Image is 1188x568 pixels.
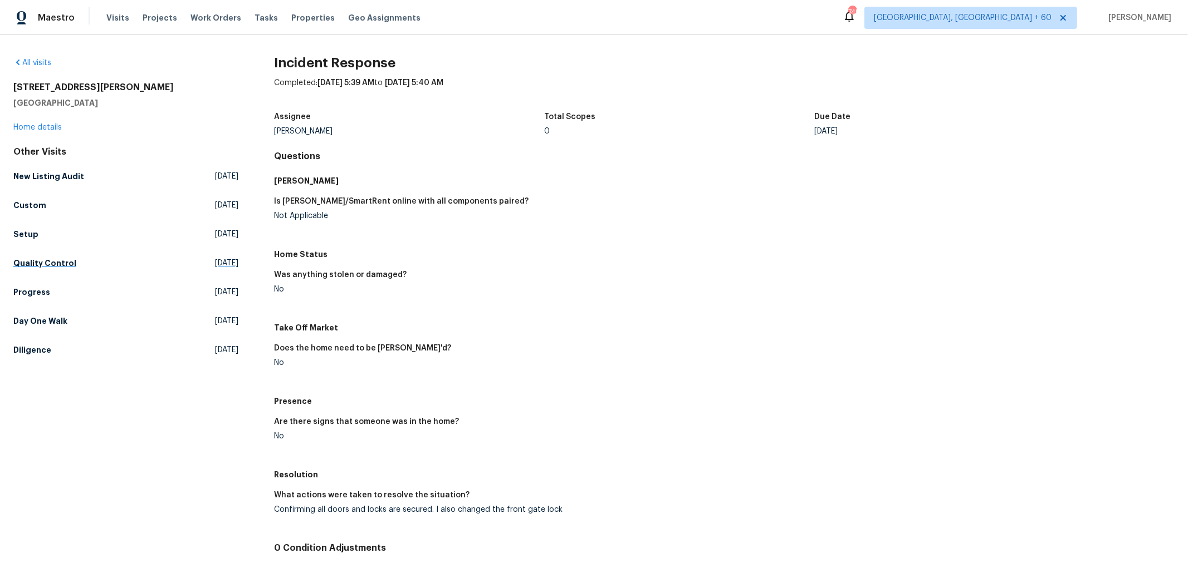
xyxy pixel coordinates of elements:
[874,12,1052,23] span: [GEOGRAPHIC_DATA], [GEOGRAPHIC_DATA] + 60
[317,79,374,87] span: [DATE] 5:39 AM
[274,175,1175,186] h5: [PERSON_NAME]
[13,253,238,273] a: Quality Control[DATE]
[274,491,470,499] h5: What actions were taken to resolve the situation?
[274,212,715,220] div: Not Applicable
[215,171,238,182] span: [DATE]
[1104,12,1171,23] span: [PERSON_NAME]
[215,229,238,240] span: [DATE]
[274,432,715,440] div: No
[274,249,1175,260] h5: Home Status
[274,359,715,367] div: No
[13,258,76,269] h5: Quality Control
[13,59,51,67] a: All visits
[13,97,238,108] h5: [GEOGRAPHIC_DATA]
[13,146,238,157] div: Other Visits
[13,311,238,331] a: Day One Walk[DATE]
[274,113,311,121] h5: Assignee
[274,469,1175,480] h5: Resolution
[13,200,46,211] h5: Custom
[13,282,238,302] a: Progress[DATE]
[255,14,278,22] span: Tasks
[274,127,544,135] div: [PERSON_NAME]
[274,322,1175,333] h5: Take Off Market
[544,113,595,121] h5: Total Scopes
[13,340,238,360] a: Diligence[DATE]
[274,271,407,279] h5: Was anything stolen or damaged?
[274,151,1175,162] h4: Questions
[274,344,451,352] h5: Does the home need to be [PERSON_NAME]'d?
[13,224,238,244] a: Setup[DATE]
[13,287,50,298] h5: Progress
[274,57,1175,68] h2: Incident Response
[814,127,1084,135] div: [DATE]
[274,77,1175,106] div: Completed: to
[190,12,241,23] span: Work Orders
[215,315,238,327] span: [DATE]
[274,285,715,293] div: No
[13,229,38,240] h5: Setup
[13,195,238,215] a: Custom[DATE]
[106,12,129,23] span: Visits
[274,197,529,205] h5: Is [PERSON_NAME]/SmartRent online with all components paired?
[13,166,238,186] a: New Listing Audit[DATE]
[215,287,238,298] span: [DATE]
[215,258,238,269] span: [DATE]
[143,12,177,23] span: Projects
[291,12,335,23] span: Properties
[274,418,459,426] h5: Are there signs that someone was in the home?
[274,396,1175,407] h5: Presence
[385,79,443,87] span: [DATE] 5:40 AM
[13,82,238,93] h2: [STREET_ADDRESS][PERSON_NAME]
[274,542,1175,554] h4: 0 Condition Adjustments
[13,124,62,131] a: Home details
[848,7,856,18] div: 745
[215,344,238,355] span: [DATE]
[544,127,814,135] div: 0
[348,12,421,23] span: Geo Assignments
[38,12,75,23] span: Maestro
[13,315,67,327] h5: Day One Walk
[13,171,84,182] h5: New Listing Audit
[814,113,850,121] h5: Due Date
[274,506,715,513] div: Confirming all doors and locks are secured. I also changed the front gate lock
[215,200,238,211] span: [DATE]
[13,344,51,355] h5: Diligence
